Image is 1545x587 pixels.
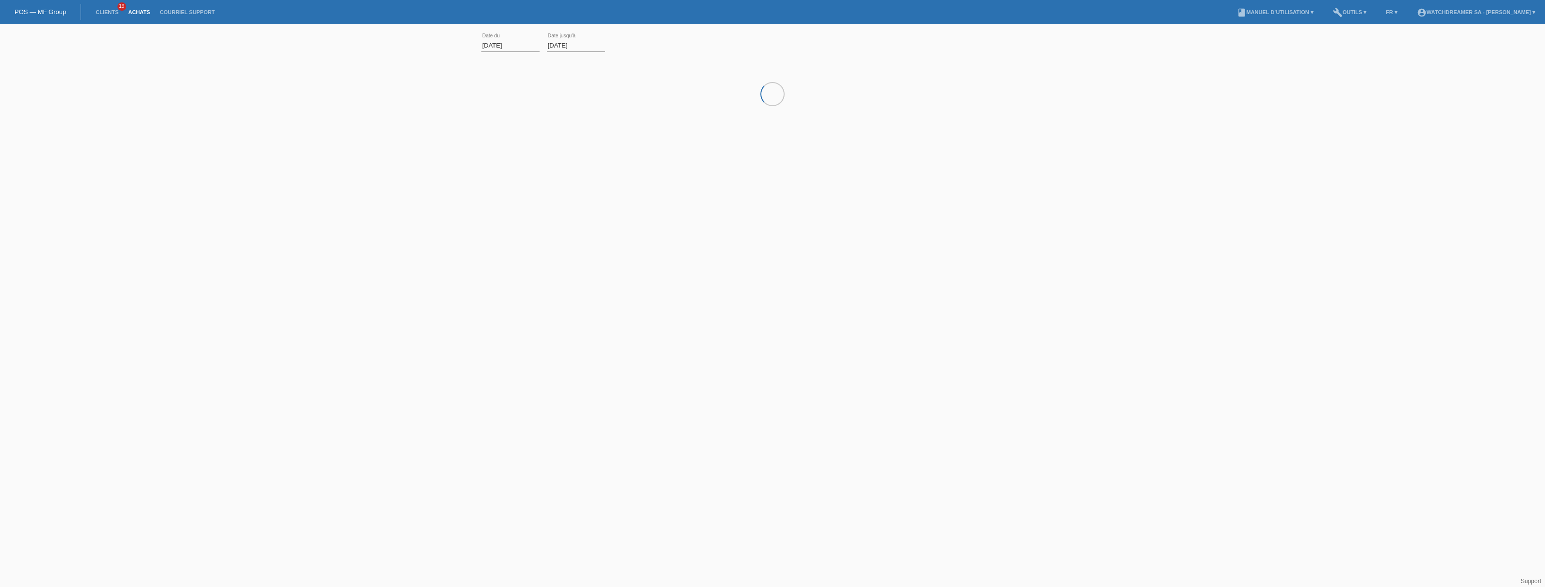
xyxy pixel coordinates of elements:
a: POS — MF Group [15,8,66,16]
i: book [1237,8,1247,17]
a: bookManuel d’utilisation ▾ [1232,9,1318,15]
i: build [1333,8,1343,17]
a: FR ▾ [1381,9,1402,15]
i: account_circle [1417,8,1427,17]
a: Support [1521,578,1541,585]
a: account_circleWatchdreamer SA - [PERSON_NAME] ▾ [1412,9,1540,15]
a: Achats [123,9,155,15]
a: Clients [91,9,123,15]
span: 19 [117,2,126,11]
a: Courriel Support [155,9,219,15]
a: buildOutils ▾ [1328,9,1371,15]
